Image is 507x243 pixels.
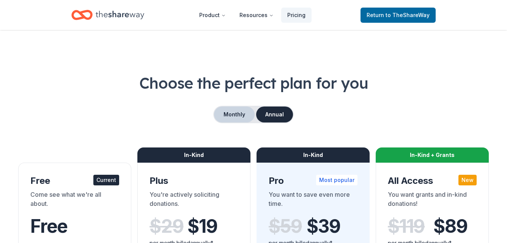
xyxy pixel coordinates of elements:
[233,8,280,23] button: Resources
[150,190,238,211] div: You're actively soliciting donations.
[256,107,293,122] button: Annual
[193,8,232,23] button: Product
[71,6,144,24] a: Home
[361,8,436,23] a: Returnto TheShareWay
[257,147,370,163] div: In-Kind
[269,190,357,211] div: You want to save even more time.
[458,175,477,185] div: New
[433,216,467,237] span: $ 89
[307,216,340,237] span: $ 39
[30,175,119,187] div: Free
[193,6,312,24] nav: Main
[269,175,357,187] div: Pro
[386,12,430,18] span: to TheShareWay
[93,175,119,185] div: Current
[376,147,489,163] div: In-Kind + Grants
[367,11,430,20] span: Return
[388,190,477,211] div: You want grants and in-kind donations!
[150,175,238,187] div: Plus
[214,107,255,122] button: Monthly
[30,215,68,237] span: Free
[281,8,312,23] a: Pricing
[18,72,489,94] h1: Choose the perfect plan for you
[316,175,357,185] div: Most popular
[388,175,477,187] div: All Access
[137,147,250,163] div: In-Kind
[30,190,119,211] div: Come see what we're all about.
[187,216,217,237] span: $ 19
